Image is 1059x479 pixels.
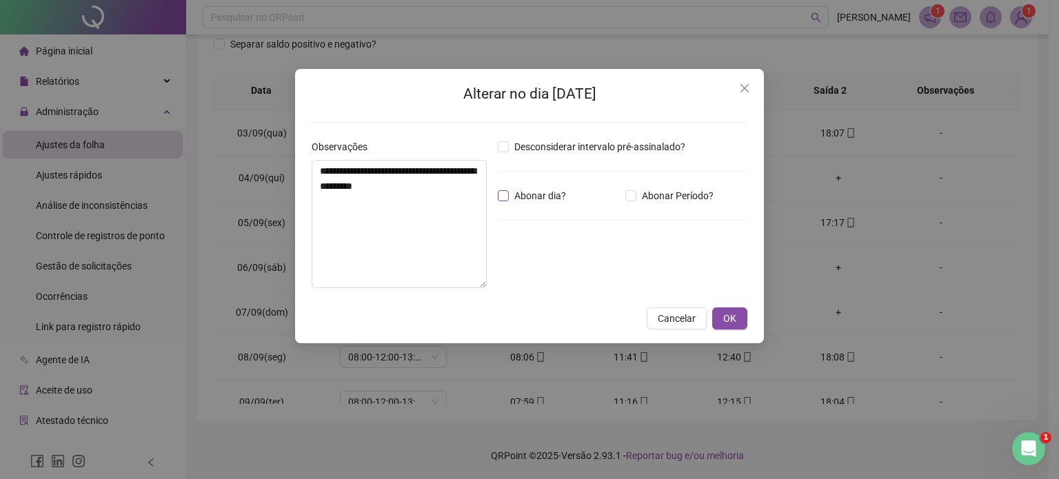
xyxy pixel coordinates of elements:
[734,77,756,99] button: Close
[739,83,750,94] span: close
[712,307,747,329] button: OK
[723,311,736,326] span: OK
[312,139,376,154] label: Observações
[647,307,707,329] button: Cancelar
[509,188,572,203] span: Abonar dia?
[1012,432,1045,465] iframe: Intercom live chat
[509,139,691,154] span: Desconsiderar intervalo pré-assinalado?
[312,83,747,105] h2: Alterar no dia [DATE]
[636,188,719,203] span: Abonar Período?
[1040,432,1051,443] span: 1
[658,311,696,326] span: Cancelar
